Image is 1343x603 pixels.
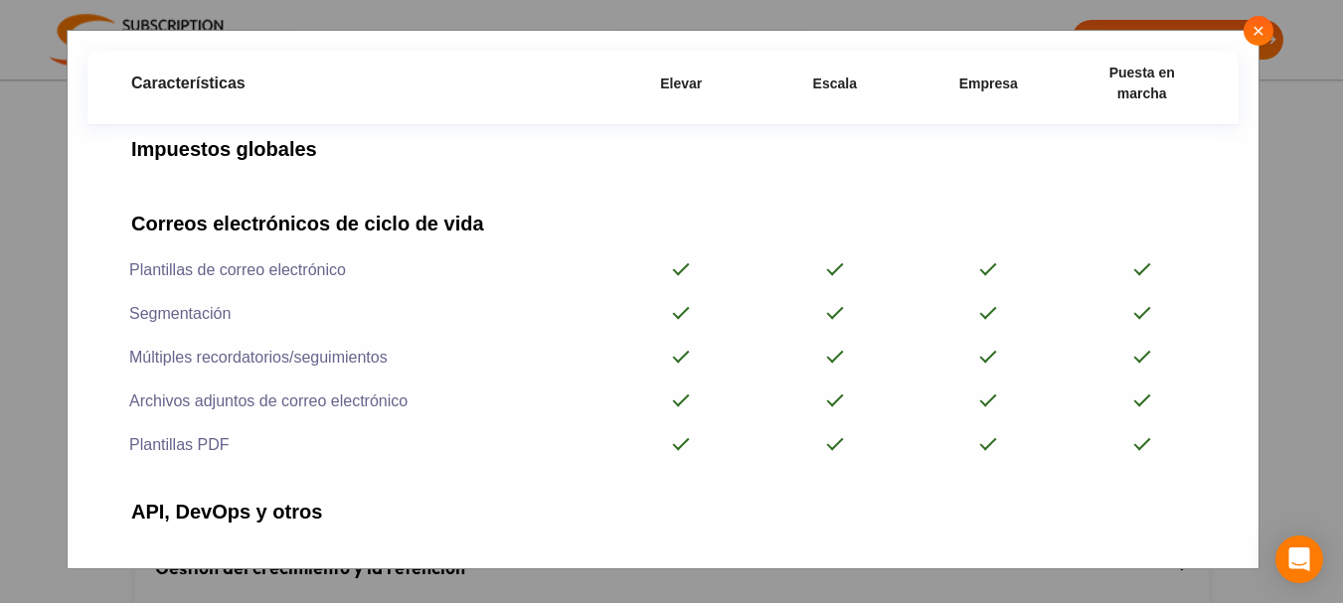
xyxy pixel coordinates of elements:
font: Plantillas PDF [129,436,229,453]
font: Correos electrónicos de ciclo de vida [131,213,484,234]
font: Plantillas de correo electrónico [129,261,346,278]
font: × [1253,19,1264,42]
font: API, DevOps y otros [131,501,322,523]
font: Segmentación [129,305,231,322]
font: Impuestos globales [131,138,317,160]
div: Abrir Intercom Messenger [1275,535,1323,583]
font: Archivos adjuntos de correo electrónico [129,392,408,409]
font: Múltiples recordatorios/seguimientos [129,349,388,366]
button: Cerca [1244,16,1273,46]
